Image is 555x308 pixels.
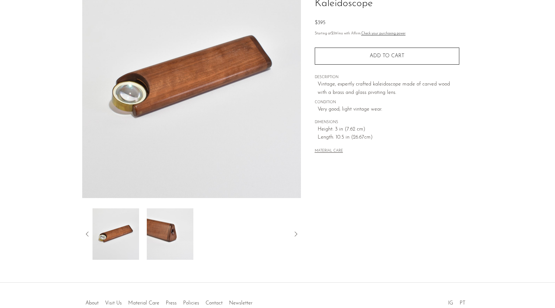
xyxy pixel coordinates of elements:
a: Policies [183,301,199,306]
a: Visit Us [105,301,122,306]
ul: Social Medias [445,295,469,308]
span: Very good; light vintage wear. [318,105,459,114]
span: Length: 10.5 in (26.67cm) [318,133,459,142]
a: IG [448,301,453,306]
p: Starting at /mo with Affirm. [315,31,459,37]
ul: Quick links [82,295,256,308]
span: Add to cart [370,53,404,59]
a: Contact [206,301,223,306]
a: About [85,301,99,306]
a: PT [460,301,465,306]
span: $39 [331,32,337,35]
img: Handcrafted Wooden Kaleidoscope [147,208,193,260]
span: Height: 3 in (7.62 cm) [318,125,459,134]
p: Vintage, expertly crafted kaleidoscope made of carved wood with a brass and glass pivoting lens. [318,80,459,97]
span: CONDITION [315,100,459,105]
button: MATERIAL CARE [315,149,343,154]
span: $395 [315,20,325,25]
a: Material Care [128,301,159,306]
a: Check your purchasing power - Learn more about Affirm Financing (opens in modal) [361,32,406,35]
img: Handcrafted Wooden Kaleidoscope [92,208,139,260]
span: DESCRIPTION [315,75,459,80]
span: DIMENSIONS [315,120,459,125]
button: Add to cart [315,48,459,64]
a: Press [166,301,177,306]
